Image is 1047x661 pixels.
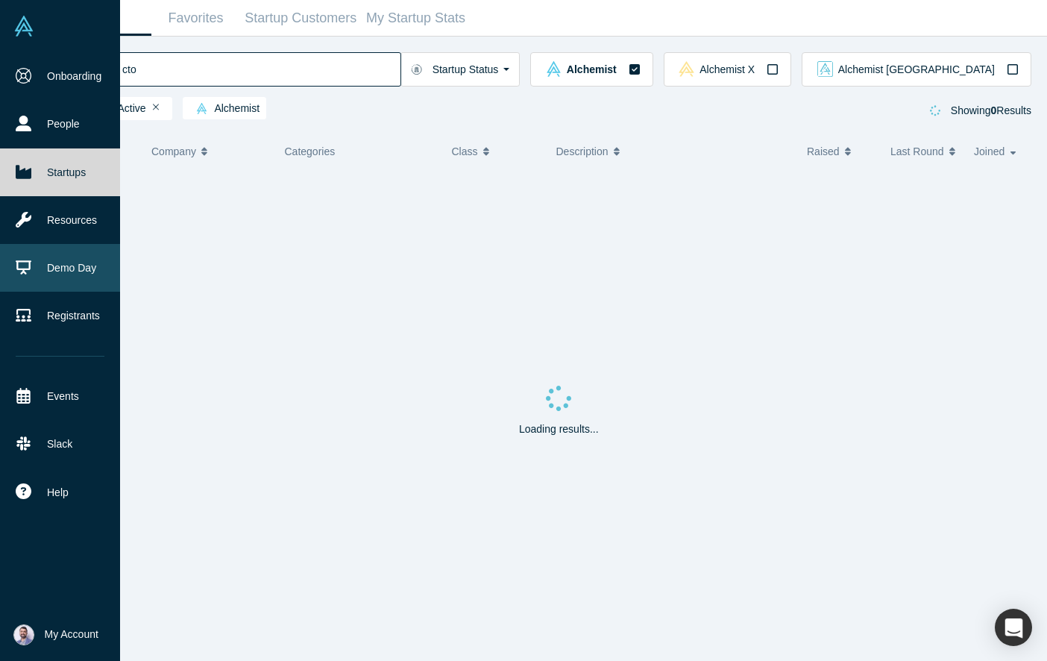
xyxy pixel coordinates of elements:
[151,1,240,36] a: Favorites
[47,485,69,501] span: Help
[807,136,840,167] span: Raised
[13,624,34,645] img: Sam Jadali's Account
[974,136,1021,167] button: Joined
[151,136,261,167] button: Company
[974,136,1004,167] span: Joined
[890,136,958,167] button: Last Round
[45,627,98,642] span: My Account
[890,136,944,167] span: Last Round
[699,64,755,75] span: Alchemist X
[93,103,146,115] span: Active
[13,16,34,37] img: Alchemist Vault Logo
[556,136,609,167] span: Description
[951,104,1031,116] span: Showing Results
[285,145,336,157] span: Categories
[679,61,694,77] img: alchemistx Vault Logo
[452,136,533,167] button: Class
[567,64,617,75] span: Alchemist
[151,136,196,167] span: Company
[196,103,207,114] img: alchemist Vault Logo
[121,51,400,87] input: Search by company name, class, customer, one-liner or category
[991,104,997,116] strong: 0
[807,136,875,167] button: Raised
[411,63,422,75] img: Startup status
[556,136,792,167] button: Description
[153,102,160,113] button: Remove Filter
[400,52,521,87] button: Startup Status
[452,136,478,167] span: Class
[664,52,791,87] button: alchemistx Vault LogoAlchemist X
[530,52,653,87] button: alchemist Vault LogoAlchemist
[362,1,471,36] a: My Startup Stats
[189,103,260,115] span: Alchemist
[817,61,833,77] img: alchemist_aj Vault Logo
[838,64,995,75] span: Alchemist [GEOGRAPHIC_DATA]
[519,422,599,437] p: Loading results...
[802,52,1031,87] button: alchemist_aj Vault LogoAlchemist [GEOGRAPHIC_DATA]
[240,1,362,36] a: Startup Customers
[546,61,562,77] img: alchemist Vault Logo
[13,624,98,645] button: My Account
